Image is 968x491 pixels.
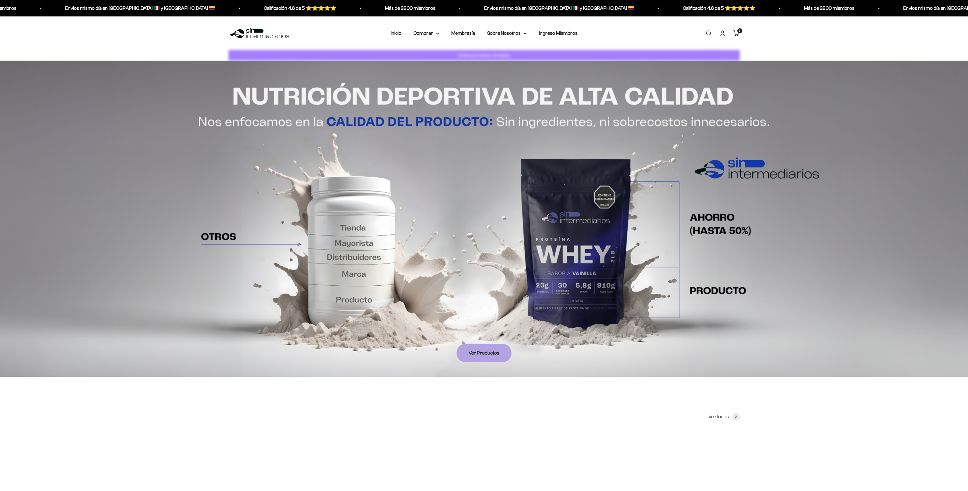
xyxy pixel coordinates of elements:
a: Membresía [451,30,475,36]
p: Más de 2800 miembros [374,4,424,12]
p: Calificación 4.6 de 5 ⭐️⭐️⭐️⭐️⭐️ [672,4,744,12]
p: Envios mismo día en [GEOGRAPHIC_DATA] 🇲🇽 y [GEOGRAPHIC_DATA] 🇨🇴 [473,4,623,12]
summary: Comprar [414,29,439,37]
span: 3 [739,29,740,32]
a: Ver todos [708,413,740,421]
p: Envios mismo día en [GEOGRAPHIC_DATA] 🇲🇽 y [GEOGRAPHIC_DATA] 🇨🇴 [54,4,204,12]
a: Ver Productos [456,344,512,362]
p: Calificación 4.6 de 5 ⭐️⭐️⭐️⭐️⭐️ [253,4,325,12]
a: Inicio [391,30,401,36]
summary: Sobre Nosotros [487,29,527,37]
p: Más de 2800 miembros [793,4,843,12]
a: Ingreso Miembros [539,30,578,36]
span: Ver todos [708,413,729,421]
p: Cuánta proteína necesitas [457,51,512,59]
